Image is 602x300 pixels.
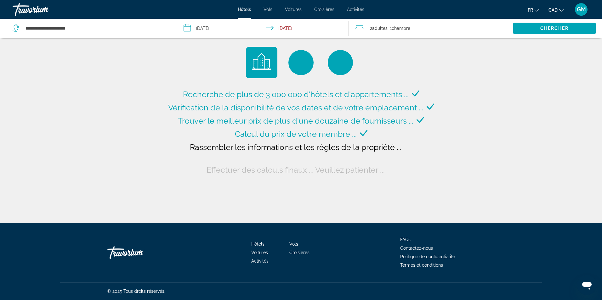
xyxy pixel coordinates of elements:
[577,275,597,295] iframe: Bouton de lancement de la fenêtre de messagerie
[370,24,388,33] span: 2
[183,90,409,99] span: Recherche de plus de 3 000 000 d'hôtels et d'appartements ...
[528,8,533,13] span: fr
[107,289,165,294] span: © 2025 Tous droits réservés.
[207,165,385,175] span: Effectuer des calculs finaux ... Veuillez patienter ...
[392,26,410,31] span: Chambre
[178,116,413,125] span: Trouver le meilleur prix de plus d'une douzaine de fournisseurs ...
[177,19,348,38] button: Check-in date: Dec 2, 2025 Check-out date: Dec 15, 2025
[548,5,564,14] button: Change currency
[13,1,76,18] a: Travorium
[168,103,423,112] span: Vérification de la disponibilité de vos dates et de votre emplacement ...
[238,7,251,12] a: Hôtels
[400,254,455,259] a: Politique de confidentialité
[285,7,302,12] a: Voitures
[251,242,264,247] a: Hôtels
[190,142,401,152] span: Rassembler les informations et les règles de la propriété ...
[548,8,558,13] span: CAD
[264,7,272,12] a: Vols
[573,3,589,16] button: User Menu
[289,250,310,255] a: Croisières
[388,24,410,33] span: , 1
[540,26,569,31] span: Chercher
[349,19,513,38] button: Travelers: 2 adults, 0 children
[400,246,433,251] a: Contactez-nous
[372,26,388,31] span: Adultes
[347,7,364,12] a: Activités
[235,129,357,139] span: Calcul du prix de votre membre ...
[107,243,170,262] a: Travorium
[513,23,596,34] button: Chercher
[528,5,539,14] button: Change language
[400,263,443,268] a: Termes et conditions
[289,242,298,247] a: Vols
[251,258,269,264] a: Activités
[251,250,268,255] a: Voitures
[314,7,334,12] a: Croisières
[400,237,411,242] a: FAQs
[577,6,586,13] span: GM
